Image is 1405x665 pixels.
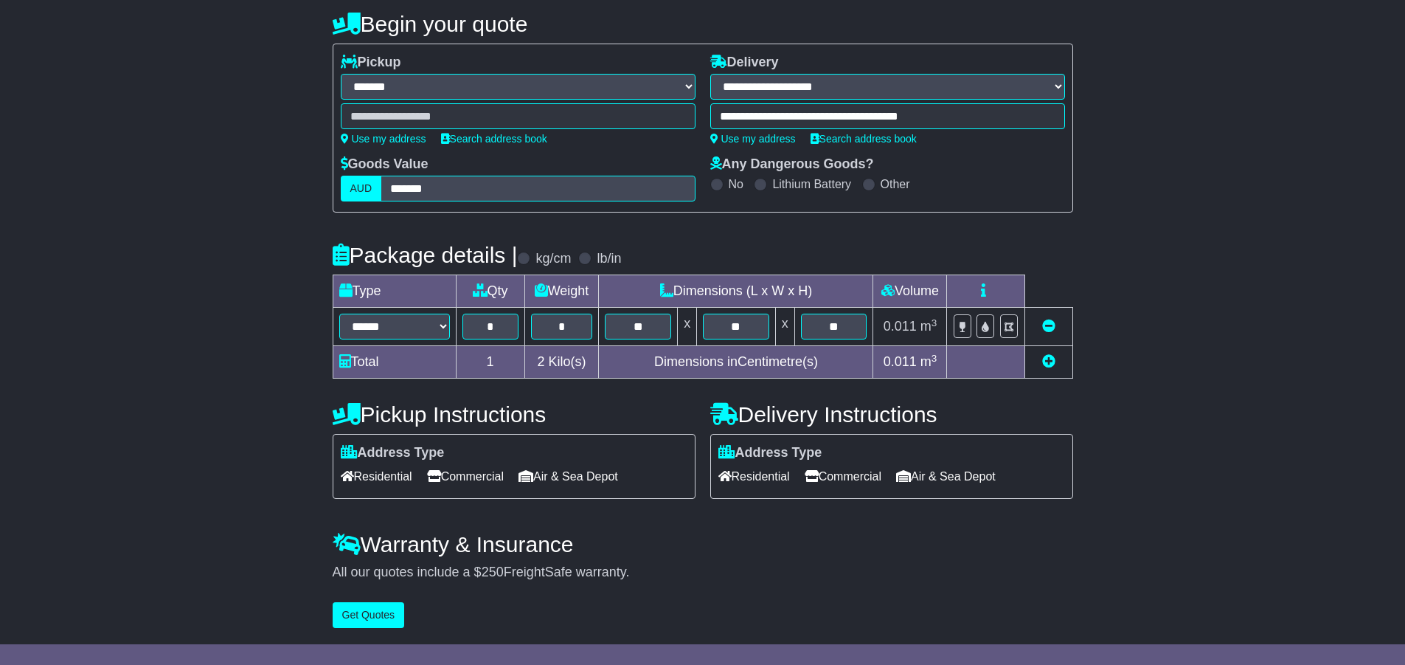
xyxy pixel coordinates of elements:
[341,445,445,461] label: Address Type
[482,565,504,579] span: 250
[456,275,524,308] td: Qty
[535,251,571,267] label: kg/cm
[710,55,779,71] label: Delivery
[427,465,504,488] span: Commercial
[333,12,1073,36] h4: Begin your quote
[920,354,937,369] span: m
[710,156,874,173] label: Any Dangerous Goods?
[597,251,621,267] label: lb/in
[805,465,881,488] span: Commercial
[1042,319,1055,334] a: Remove this item
[772,177,851,191] label: Lithium Battery
[718,445,822,461] label: Address Type
[333,346,456,379] td: Total
[341,465,412,488] span: Residential
[441,133,547,145] a: Search address book
[518,465,618,488] span: Air & Sea Depot
[1042,354,1055,369] a: Add new item
[456,346,524,379] td: 1
[932,317,937,328] sup: 3
[873,275,947,308] td: Volume
[775,308,794,346] td: x
[811,133,917,145] a: Search address book
[932,353,937,364] sup: 3
[678,308,697,346] td: x
[341,156,429,173] label: Goods Value
[333,565,1073,581] div: All our quotes include a $ FreightSafe warranty.
[896,465,996,488] span: Air & Sea Depot
[524,346,599,379] td: Kilo(s)
[333,532,1073,557] h4: Warranty & Insurance
[333,243,518,267] h4: Package details |
[599,275,873,308] td: Dimensions (L x W x H)
[718,465,790,488] span: Residential
[524,275,599,308] td: Weight
[710,133,796,145] a: Use my address
[884,354,917,369] span: 0.011
[341,55,401,71] label: Pickup
[537,354,544,369] span: 2
[341,176,382,201] label: AUD
[884,319,917,334] span: 0.011
[341,133,426,145] a: Use my address
[333,602,405,628] button: Get Quotes
[333,275,456,308] td: Type
[599,346,873,379] td: Dimensions in Centimetre(s)
[710,402,1073,427] h4: Delivery Instructions
[881,177,910,191] label: Other
[729,177,743,191] label: No
[920,319,937,334] span: m
[333,402,695,427] h4: Pickup Instructions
